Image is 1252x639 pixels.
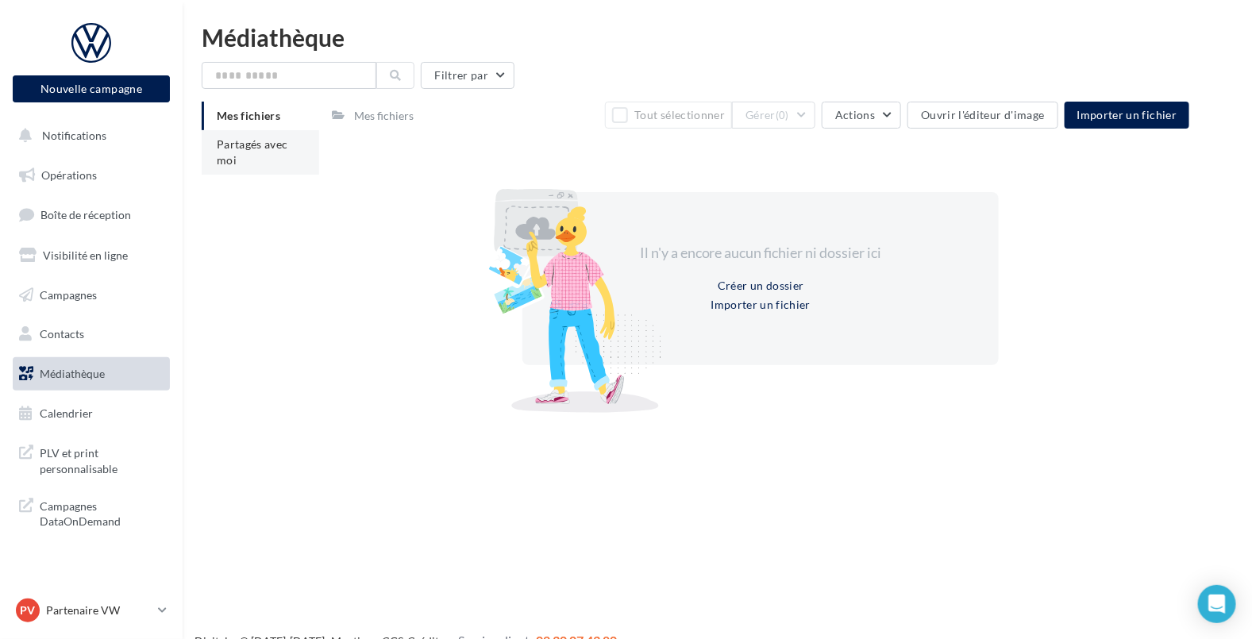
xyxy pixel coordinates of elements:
[1077,108,1177,121] span: Importer un fichier
[835,108,875,121] span: Actions
[704,295,817,314] button: Importer un fichier
[354,108,414,124] div: Mes fichiers
[711,276,811,295] button: Créer un dossier
[10,159,173,192] a: Opérations
[41,168,97,182] span: Opérations
[10,279,173,312] a: Campagnes
[1198,585,1236,623] div: Open Intercom Messenger
[10,357,173,391] a: Médiathèque
[10,489,173,536] a: Campagnes DataOnDemand
[40,442,164,476] span: PLV et print personnalisable
[10,198,173,232] a: Boîte de réception
[1065,102,1190,129] button: Importer un fichier
[21,602,36,618] span: PV
[732,102,815,129] button: Gérer(0)
[217,109,280,122] span: Mes fichiers
[10,436,173,483] a: PLV et print personnalisable
[13,595,170,626] a: PV Partenaire VW
[40,287,97,301] span: Campagnes
[10,397,173,430] a: Calendrier
[43,248,128,262] span: Visibilité en ligne
[46,602,152,618] p: Partenaire VW
[202,25,1233,49] div: Médiathèque
[605,102,732,129] button: Tout sélectionner
[10,318,173,351] a: Contacts
[776,109,789,121] span: (0)
[822,102,901,129] button: Actions
[40,208,131,221] span: Boîte de réception
[907,102,1057,129] button: Ouvrir l'éditeur d'image
[10,239,173,272] a: Visibilité en ligne
[40,406,93,420] span: Calendrier
[40,327,84,341] span: Contacts
[10,119,167,152] button: Notifications
[42,129,106,142] span: Notifications
[217,137,288,167] span: Partagés avec moi
[421,62,514,89] button: Filtrer par
[40,495,164,529] span: Campagnes DataOnDemand
[40,367,105,380] span: Médiathèque
[640,244,882,261] span: Il n'y a encore aucun fichier ni dossier ici
[13,75,170,102] button: Nouvelle campagne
